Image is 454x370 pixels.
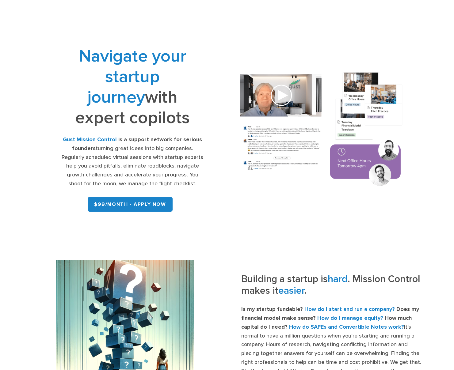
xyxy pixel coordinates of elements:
strong: How much capital do I need? [241,315,412,330]
h1: with expert copilots [61,46,204,128]
span: hard [328,273,348,285]
a: $99/month - APPLY NOW [88,197,173,212]
strong: How do I start and run a company? [304,306,395,312]
span: easier [278,285,304,296]
strong: Does my financial model make sense? [241,306,419,321]
h3: Building a startup is . Mission Control makes it . [241,273,426,301]
div: turning great ideas into big companies. Regularly scheduled virtual sessions with startup experts... [61,135,204,188]
img: Composition of calendar events, a video call presentation, and chat rooms [231,66,411,194]
strong: Is my startup fundable? [241,306,303,312]
strong: Gust Mission Control [63,136,117,143]
strong: How do SAFEs and Convertible Notes work? [289,324,404,330]
span: Navigate your startup journey [79,46,186,108]
strong: How do I manage equity? [317,315,383,321]
strong: is a support network for serious founders [72,136,202,152]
